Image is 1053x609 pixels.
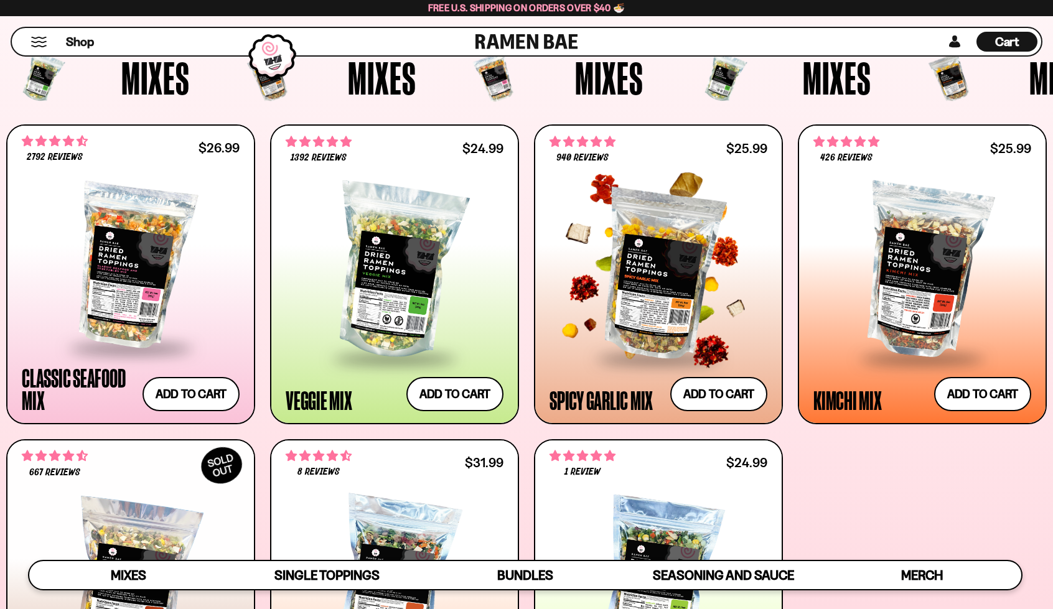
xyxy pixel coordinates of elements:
[22,366,136,411] div: Classic Seafood Mix
[121,55,190,101] span: Mixes
[462,142,503,154] div: $24.99
[286,448,352,464] span: 4.62 stars
[550,448,615,464] span: 5.00 stars
[465,457,503,468] div: $31.99
[556,153,609,163] span: 940 reviews
[29,468,80,478] span: 667 reviews
[813,389,882,411] div: Kimchi Mix
[270,124,519,424] a: 4.76 stars 1392 reviews $24.99 Veggie Mix Add to cart
[813,134,879,150] span: 4.76 stars
[653,567,794,583] span: Seasoning and Sauce
[30,37,47,47] button: Mobile Menu Trigger
[66,34,94,50] span: Shop
[497,567,553,583] span: Bundles
[934,377,1031,411] button: Add to cart
[274,567,380,583] span: Single Toppings
[27,152,83,162] span: 2792 reviews
[199,142,240,154] div: $26.99
[428,2,625,14] span: Free U.S. Shipping on Orders over $40 🍜
[564,467,601,477] span: 1 review
[820,153,873,163] span: 426 reviews
[624,561,823,589] a: Seasoning and Sauce
[143,377,240,411] button: Add to cart
[291,153,347,163] span: 1392 reviews
[726,142,767,154] div: $25.99
[798,124,1047,424] a: 4.76 stars 426 reviews $25.99 Kimchi Mix Add to cart
[111,567,146,583] span: Mixes
[901,567,943,583] span: Merch
[726,457,767,468] div: $24.99
[575,55,643,101] span: Mixes
[22,133,88,149] span: 4.68 stars
[66,32,94,52] a: Shop
[348,55,416,101] span: Mixes
[995,34,1019,49] span: Cart
[670,377,767,411] button: Add to cart
[550,389,653,411] div: Spicy Garlic Mix
[976,28,1037,55] a: Cart
[29,561,228,589] a: Mixes
[426,561,625,589] a: Bundles
[286,134,352,150] span: 4.76 stars
[990,142,1031,154] div: $25.99
[195,440,248,490] div: SOLD OUT
[22,448,88,464] span: 4.64 stars
[550,134,615,150] span: 4.75 stars
[534,124,783,424] a: 4.75 stars 940 reviews $25.99 Spicy Garlic Mix Add to cart
[286,389,352,411] div: Veggie Mix
[823,561,1021,589] a: Merch
[228,561,426,589] a: Single Toppings
[6,124,255,424] a: 4.68 stars 2792 reviews $26.99 Classic Seafood Mix Add to cart
[803,55,871,101] span: Mixes
[406,377,503,411] button: Add to cart
[297,467,340,477] span: 8 reviews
